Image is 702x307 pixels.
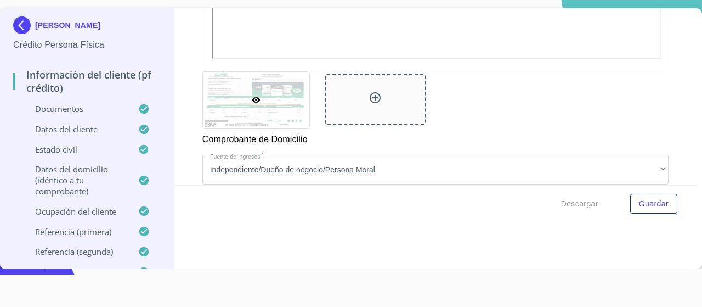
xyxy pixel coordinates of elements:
button: Descargar [557,194,603,214]
p: Ocupación del Cliente [13,206,138,217]
span: Guardar [639,197,669,211]
p: [PERSON_NAME] [35,21,100,30]
div: Independiente/Dueño de negocio/Persona Moral [202,155,669,185]
img: Docupass spot blue [13,16,35,34]
p: Documentos [13,103,138,114]
p: Referencia (tercera) [13,266,138,277]
div: [PERSON_NAME] [13,16,161,38]
p: Datos del domicilio (idéntico a tu comprobante) [13,164,138,197]
p: Crédito Persona Física [13,38,161,52]
p: Datos del cliente [13,124,138,135]
p: Referencia (primera) [13,226,138,237]
p: Comprobante de Domicilio [202,129,309,146]
button: Guardar [630,194,677,214]
span: Descargar [561,197,598,211]
p: Referencia (segunda) [13,246,138,257]
p: Información del cliente (PF crédito) [13,68,161,94]
p: Estado Civil [13,144,138,155]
